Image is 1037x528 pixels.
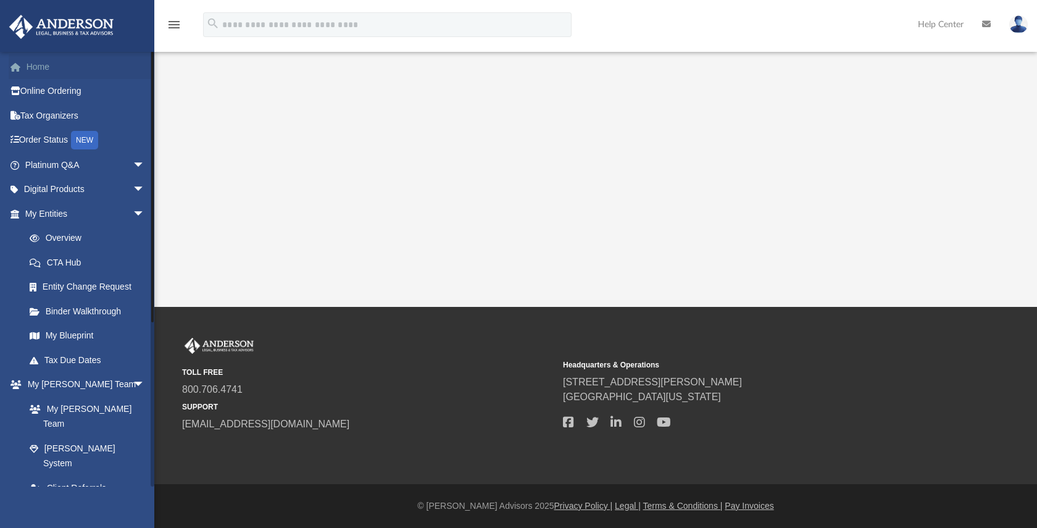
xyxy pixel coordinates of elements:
a: Overview [17,226,164,251]
span: arrow_drop_down [133,153,157,178]
div: NEW [71,131,98,149]
a: 800.706.4741 [182,384,243,395]
a: Entity Change Request [17,275,164,300]
a: [STREET_ADDRESS][PERSON_NAME] [563,377,742,387]
a: My Entitiesarrow_drop_down [9,201,164,226]
a: Legal | [615,501,641,511]
a: [PERSON_NAME] System [17,436,157,476]
a: My [PERSON_NAME] Team [17,396,151,436]
a: CTA Hub [17,250,164,275]
a: Home [9,54,164,79]
a: Tax Due Dates [17,348,164,372]
a: menu [167,23,181,32]
div: © [PERSON_NAME] Advisors 2025 [154,500,1037,513]
a: Online Ordering [9,79,164,104]
a: Tax Organizers [9,103,164,128]
a: Terms & Conditions | [643,501,723,511]
span: arrow_drop_down [133,177,157,203]
a: [GEOGRAPHIC_DATA][US_STATE] [563,392,721,402]
a: [EMAIL_ADDRESS][DOMAIN_NAME] [182,419,349,429]
img: Anderson Advisors Platinum Portal [6,15,117,39]
a: Order StatusNEW [9,128,164,153]
a: My Blueprint [17,324,157,348]
a: Privacy Policy | [554,501,613,511]
a: Platinum Q&Aarrow_drop_down [9,153,164,177]
span: arrow_drop_down [133,201,157,227]
small: TOLL FREE [182,367,554,378]
span: arrow_drop_down [133,372,157,398]
img: User Pic [1009,15,1028,33]
a: My [PERSON_NAME] Teamarrow_drop_down [9,372,157,397]
a: Client Referrals [17,476,157,500]
i: menu [167,17,181,32]
i: search [206,17,220,30]
a: Digital Productsarrow_drop_down [9,177,164,202]
small: SUPPORT [182,401,554,413]
img: Anderson Advisors Platinum Portal [182,338,256,354]
a: Pay Invoices [725,501,773,511]
small: Headquarters & Operations [563,359,935,371]
a: Binder Walkthrough [17,299,164,324]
